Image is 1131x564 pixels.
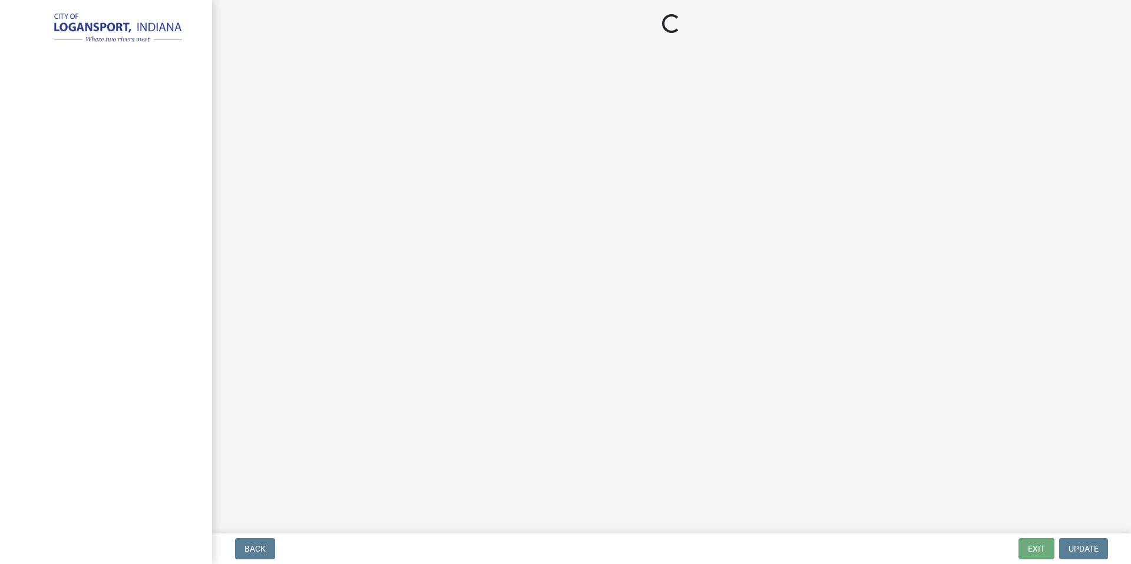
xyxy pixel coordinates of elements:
[24,12,193,45] img: City of Logansport, Indiana
[235,538,275,559] button: Back
[1018,538,1054,559] button: Exit
[1059,538,1108,559] button: Update
[1069,544,1099,553] span: Update
[244,544,266,553] span: Back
